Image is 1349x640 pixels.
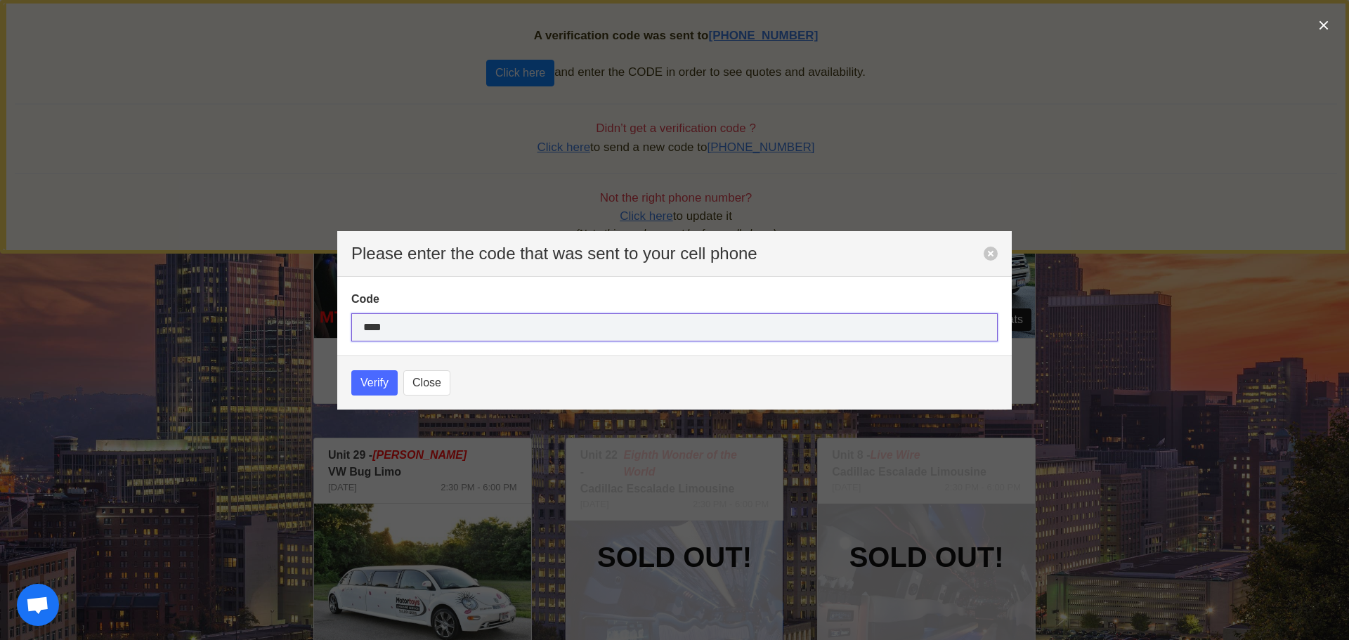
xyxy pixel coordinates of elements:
[17,584,59,626] a: Open chat
[412,374,441,391] span: Close
[351,370,398,396] button: Verify
[360,374,389,391] span: Verify
[351,245,984,262] p: Please enter the code that was sent to your cell phone
[351,291,998,308] label: Code
[403,370,450,396] button: Close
